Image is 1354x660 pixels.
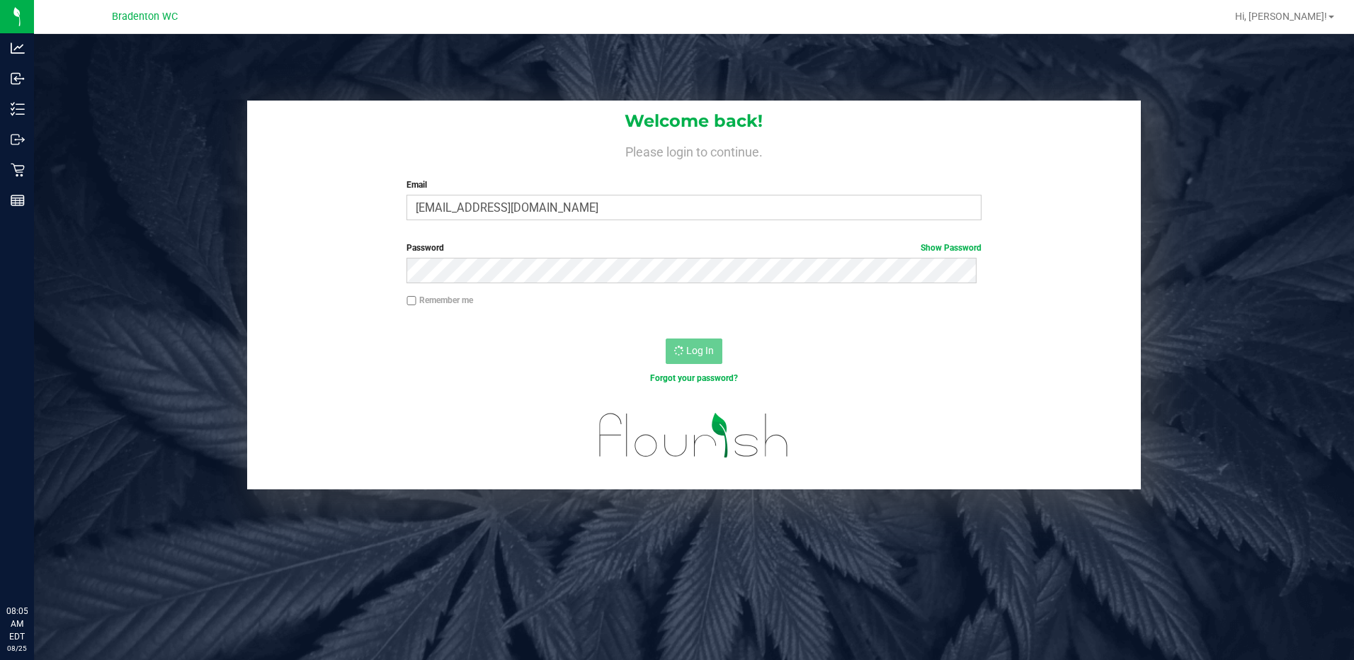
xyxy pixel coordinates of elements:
[247,142,1142,159] h4: Please login to continue.
[6,605,28,643] p: 08:05 AM EDT
[686,345,714,356] span: Log In
[406,178,982,191] label: Email
[6,643,28,654] p: 08/25
[921,243,982,253] a: Show Password
[11,41,25,55] inline-svg: Analytics
[582,399,806,472] img: flourish_logo.svg
[11,163,25,177] inline-svg: Retail
[247,112,1142,130] h1: Welcome back!
[650,373,738,383] a: Forgot your password?
[11,193,25,207] inline-svg: Reports
[666,338,722,364] button: Log In
[406,296,416,306] input: Remember me
[406,243,444,253] span: Password
[1235,11,1327,22] span: Hi, [PERSON_NAME]!
[406,294,473,307] label: Remember me
[11,132,25,147] inline-svg: Outbound
[11,102,25,116] inline-svg: Inventory
[11,72,25,86] inline-svg: Inbound
[112,11,178,23] span: Bradenton WC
